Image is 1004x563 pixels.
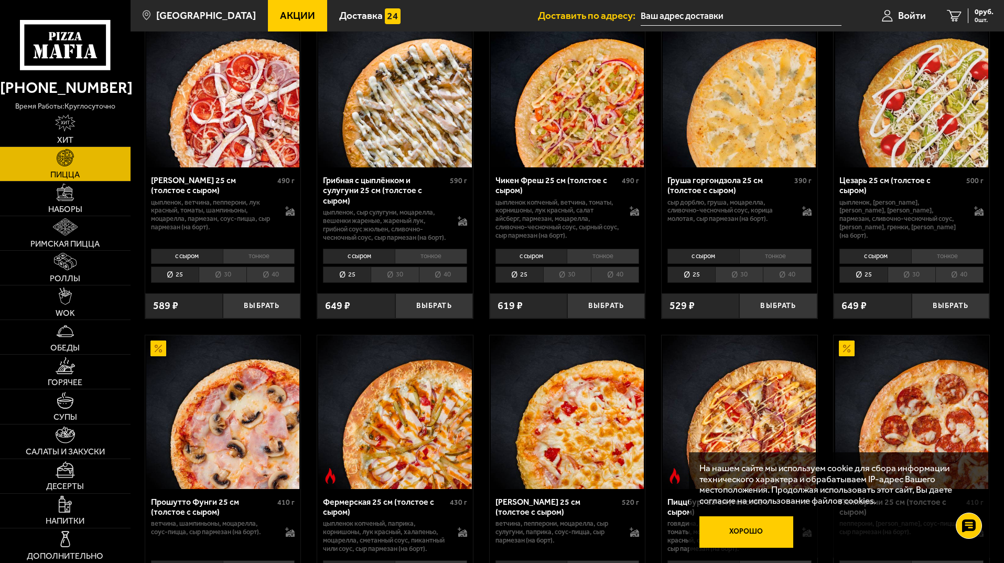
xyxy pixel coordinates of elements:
[495,198,620,240] p: цыпленок копченый, ветчина, томаты, корнишоны, лук красный, салат айсберг, пармезан, моцарелла, с...
[323,208,447,242] p: цыпленок, сыр сулугуни, моцарелла, вешенки жареные, жареный лук, грибной соус Жюльен, сливочно-че...
[567,293,645,319] button: Выбрать
[662,14,817,167] a: Груша горгондзола 25 см (толстое с сыром)
[567,249,639,263] li: тонкое
[715,267,763,283] li: 30
[153,301,178,311] span: 589 ₽
[318,335,471,488] img: Фермерская 25 см (толстое с сыром)
[450,176,467,185] span: 590 г
[543,267,591,283] li: 30
[395,249,467,263] li: тонкое
[667,175,792,195] div: Груша горгондзола 25 см (толстое с сыром)
[835,14,988,167] img: Цезарь 25 см (толстое с сыром)
[57,136,73,144] span: Хит
[495,267,543,283] li: 25
[839,249,911,263] li: с сыром
[280,10,315,20] span: Акции
[835,335,988,488] img: Пепперони 25 см (толстое с сыром)
[667,468,683,484] img: Острое блюдо
[150,341,166,356] img: Акционный
[277,498,295,507] span: 410 г
[318,14,471,167] img: Грибная с цыплёнком и сулугуни 25 см (толстое с сыром)
[498,301,523,311] span: 619 ₽
[667,198,792,224] p: сыр дорблю, груша, моцарелла, сливочно-чесночный соус, корица молотая, сыр пармезан (на борт).
[641,6,841,26] input: Ваш адрес доставки
[50,344,80,352] span: Обеды
[48,205,82,214] span: Наборы
[56,309,75,317] span: WOK
[912,293,989,319] button: Выбрать
[317,14,473,167] a: Грибная с цыплёнком и сулугуни 25 см (толстое с сыром)
[490,14,645,167] a: Чикен Фреш 25 см (толстое с сыром)
[156,10,256,20] span: [GEOGRAPHIC_DATA]
[839,175,964,195] div: Цезарь 25 см (толстое с сыром)
[50,274,80,283] span: Роллы
[663,14,816,167] img: Груша горгондзола 25 см (толстое с сыром)
[622,176,639,185] span: 490 г
[223,293,300,319] button: Выбрать
[794,176,812,185] span: 390 г
[26,448,105,456] span: Салаты и закуски
[146,14,299,167] img: Петровская 25 см (толстое с сыром)
[371,267,418,283] li: 30
[385,8,401,24] img: 15daf4d41897b9f0e9f617042186c801.svg
[667,249,739,263] li: с сыром
[151,249,223,263] li: с сыром
[538,10,641,20] span: Доставить по адресу:
[763,267,811,283] li: 40
[841,301,867,311] span: 649 ₽
[975,17,994,23] span: 0 шт.
[839,341,855,356] img: Акционный
[325,301,350,311] span: 649 ₽
[323,497,447,517] div: Фермерская 25 см (толстое с сыром)
[30,240,100,248] span: Римская пицца
[395,293,473,319] button: Выбрать
[151,267,199,283] li: 25
[670,301,695,311] span: 529 ₽
[151,497,275,517] div: Прошутто Фунги 25 см (толстое с сыром)
[495,519,620,545] p: ветчина, пепперони, моцарелла, сыр сулугуни, паприка, соус-пицца, сыр пармезан (на борт).
[888,267,935,283] li: 30
[27,552,103,560] span: Дополнительно
[46,517,84,525] span: Напитки
[935,267,984,283] li: 40
[246,267,295,283] li: 40
[323,267,371,283] li: 25
[911,249,984,263] li: тонкое
[839,198,964,240] p: цыпленок, [PERSON_NAME], [PERSON_NAME], [PERSON_NAME], пармезан, сливочно-чесночный соус, [PERSON...
[145,14,301,167] a: Петровская 25 см (толстое с сыром)
[739,293,817,319] button: Выбрать
[48,378,82,387] span: Горячее
[839,267,887,283] li: 25
[323,175,447,205] div: Грибная с цыплёнком и сулугуни 25 см (толстое с сыром)
[495,249,567,263] li: с сыром
[667,267,715,283] li: 25
[490,335,645,488] a: Прошутто Формаджио 25 см (толстое с сыром)
[662,335,817,488] a: Острое блюдоПиццбург 25 см (толстое с сыром)
[46,482,84,491] span: Десерты
[50,171,80,179] span: Пицца
[667,519,792,553] p: говядина, [PERSON_NAME], халапеньо, томаты, моцарелла, пармезан, лук красный, сырный соус, [PERSO...
[898,10,926,20] span: Войти
[151,198,275,232] p: цыпленок, ветчина, пепперони, лук красный, томаты, шампиньоны, моцарелла, пармезан, соус-пицца, с...
[663,335,816,488] img: Пиццбург 25 см (толстое с сыром)
[323,519,447,553] p: цыпленок копченый, паприка, корнишоны, лук красный, халапеньо, моцарелла, сметанный соус, пикантн...
[495,175,620,195] div: Чикен Фреш 25 см (толстое с сыром)
[151,519,275,536] p: ветчина, шампиньоны, моцарелла, соус-пицца, сыр пармезан (на борт).
[223,249,295,263] li: тонкое
[591,267,639,283] li: 40
[491,335,644,488] img: Прошутто Формаджио 25 см (толстое с сыром)
[699,463,974,506] p: На нашем сайте мы используем cookie для сбора информации технического характера и обрабатываем IP...
[146,335,299,488] img: Прошутто Фунги 25 см (толстое с сыром)
[739,249,812,263] li: тонкое
[495,497,620,517] div: [PERSON_NAME] 25 см (толстое с сыром)
[53,413,77,421] span: Супы
[622,498,639,507] span: 520 г
[339,10,383,20] span: Доставка
[323,249,395,263] li: с сыром
[834,14,989,167] a: Цезарь 25 см (толстое с сыром)
[151,175,275,195] div: [PERSON_NAME] 25 см (толстое с сыром)
[834,335,989,488] a: АкционныйПепперони 25 см (толстое с сыром)
[277,176,295,185] span: 490 г
[322,468,338,484] img: Острое блюдо
[491,14,644,167] img: Чикен Фреш 25 см (толстое с сыром)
